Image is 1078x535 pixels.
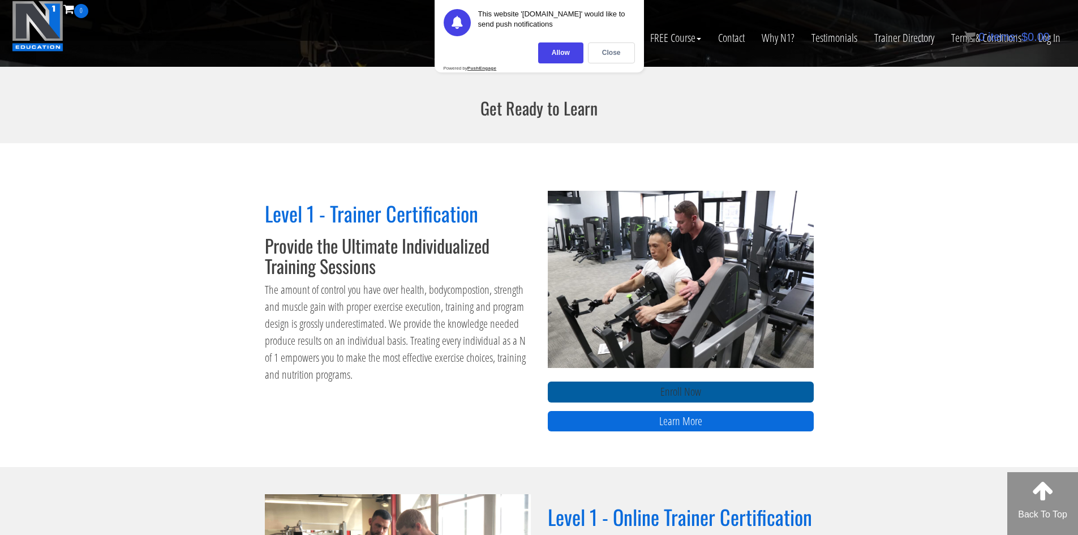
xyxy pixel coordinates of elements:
[1030,18,1069,58] a: Log In
[548,411,814,432] a: Learn More
[265,236,531,275] h3: Provide the Ultimate Individualized Training Sessions
[63,1,88,16] a: 0
[548,506,814,528] h2: Level 1 - Online Trainer Certification
[866,18,943,58] a: Trainer Directory
[803,18,866,58] a: Testimonials
[964,31,1050,43] a: 0 items: $0.00
[588,42,635,63] div: Close
[1021,31,1028,43] span: $
[467,66,496,71] strong: PushEngage
[478,9,635,36] div: This website '[DOMAIN_NAME]' would like to send push notifications
[710,18,753,58] a: Contact
[265,202,531,225] h2: Level 1 - Trainer Certification
[943,18,1030,58] a: Terms & Conditions
[1021,31,1050,43] bdi: 0.00
[265,281,531,383] p: The amount of control you have over health, bodycompostion, strength and muscle gain with proper ...
[642,18,710,58] a: FREE Course
[1007,508,1078,521] p: Back To Top
[538,42,583,63] div: Allow
[12,1,63,52] img: n1-education
[964,31,976,42] img: icon11.png
[444,66,497,71] div: Powered by
[313,99,766,117] h2: Get Ready to Learn
[548,191,814,368] img: n1-trainer
[988,31,1018,43] span: items:
[753,18,803,58] a: Why N1?
[548,382,814,403] a: Enroll Now
[74,4,88,18] span: 0
[978,31,985,43] span: 0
